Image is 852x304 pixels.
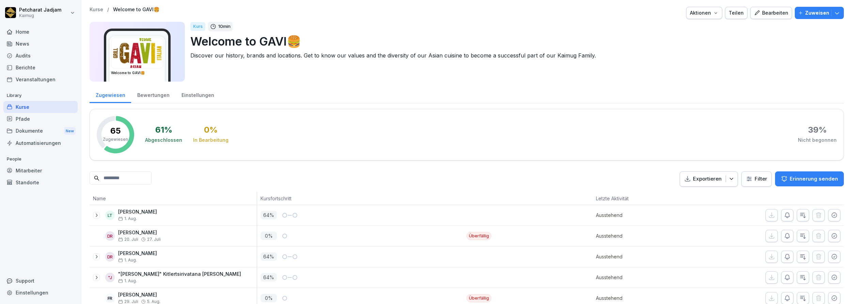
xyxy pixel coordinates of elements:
[155,126,172,134] div: 61 %
[118,299,138,304] span: 29. Juli
[103,136,128,142] p: Zugewiesen
[64,127,76,135] div: New
[145,137,182,143] div: Abgeschlossen
[467,294,491,302] div: Überfällig
[742,172,771,186] button: Filter
[190,51,838,60] p: Discover our history, brands and locations. Get to know our values and the diversity of our Asian...
[105,273,115,282] div: "J
[3,73,78,85] a: Veranstaltungen
[680,171,738,187] button: Exportieren
[690,9,719,17] div: Aktionen
[3,125,78,137] a: DokumenteNew
[3,125,78,137] div: Dokumente
[808,126,827,134] div: 39 %
[596,212,697,219] p: Ausstehend
[3,154,78,165] p: People
[798,137,837,143] div: Nicht begonnen
[596,232,697,239] p: Ausstehend
[261,195,463,202] p: Kursfortschritt
[3,165,78,176] a: Mitarbeiter
[105,231,115,241] div: DR
[3,287,78,299] a: Einstellungen
[686,7,722,19] button: Aktionen
[131,86,175,103] a: Bewertungen
[110,127,121,135] p: 65
[693,175,722,183] p: Exportieren
[118,278,137,283] span: 1. Aug.
[261,294,277,302] p: 0 %
[218,23,231,30] p: 10 min
[596,274,697,281] p: Ausstehend
[147,299,160,304] span: 5. Aug.
[113,7,159,13] a: Welcome to GAVI🍔​
[90,86,131,103] a: Zugewiesen
[3,62,78,73] div: Berichte
[90,7,103,13] a: Kurse
[805,9,829,17] p: Zuweisen
[19,7,61,13] p: Petcharat Jadjam
[118,237,138,242] span: 20. Juli
[261,252,277,261] p: 64 %
[467,232,491,240] div: Überfällig
[118,258,137,263] span: 1. Aug.
[3,275,78,287] div: Support
[790,175,838,183] p: Erinnerung senden
[596,195,694,202] p: Letzte Aktivität
[3,101,78,113] a: Kurse
[175,86,220,103] a: Einstellungen
[93,195,253,202] p: Name
[596,253,697,260] p: Ausstehend
[3,113,78,125] a: Pfade
[3,137,78,149] a: Automatisierungen
[729,9,744,17] div: Teilen
[261,232,277,240] p: 0 %
[746,175,767,182] div: Filter
[193,137,228,143] div: In Bearbeitung
[725,7,747,19] button: Teilen
[105,252,115,261] div: DR
[190,33,838,50] p: Welcome to GAVI🍔​
[261,273,277,282] p: 64 %
[105,293,115,303] div: FR
[118,216,137,221] span: 1. Aug.
[105,210,115,220] div: LT
[795,7,844,19] button: Zuweisen
[118,209,157,215] p: [PERSON_NAME]
[204,126,218,134] div: 0 %
[3,38,78,50] a: News
[118,292,160,298] p: [PERSON_NAME]
[775,171,844,186] button: Erinnerung senden
[3,176,78,188] a: Standorte
[3,90,78,101] p: Library
[596,294,697,302] p: Ausstehend
[3,50,78,62] a: Audits
[750,7,792,19] button: Bearbeiten
[118,271,241,277] p: "[PERSON_NAME]" Kitlertsirivatana [PERSON_NAME]
[190,22,205,31] div: Kurs
[261,211,277,219] p: 64 %
[19,13,61,18] p: Kaimug
[118,251,157,256] p: [PERSON_NAME]
[754,9,788,17] div: Bearbeiten
[3,26,78,38] a: Home
[118,230,161,236] p: [PERSON_NAME]
[147,237,161,242] span: 27. Juli
[111,38,163,68] img: j3qvtondn2pyyk0uswimno35.png
[107,7,109,13] p: /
